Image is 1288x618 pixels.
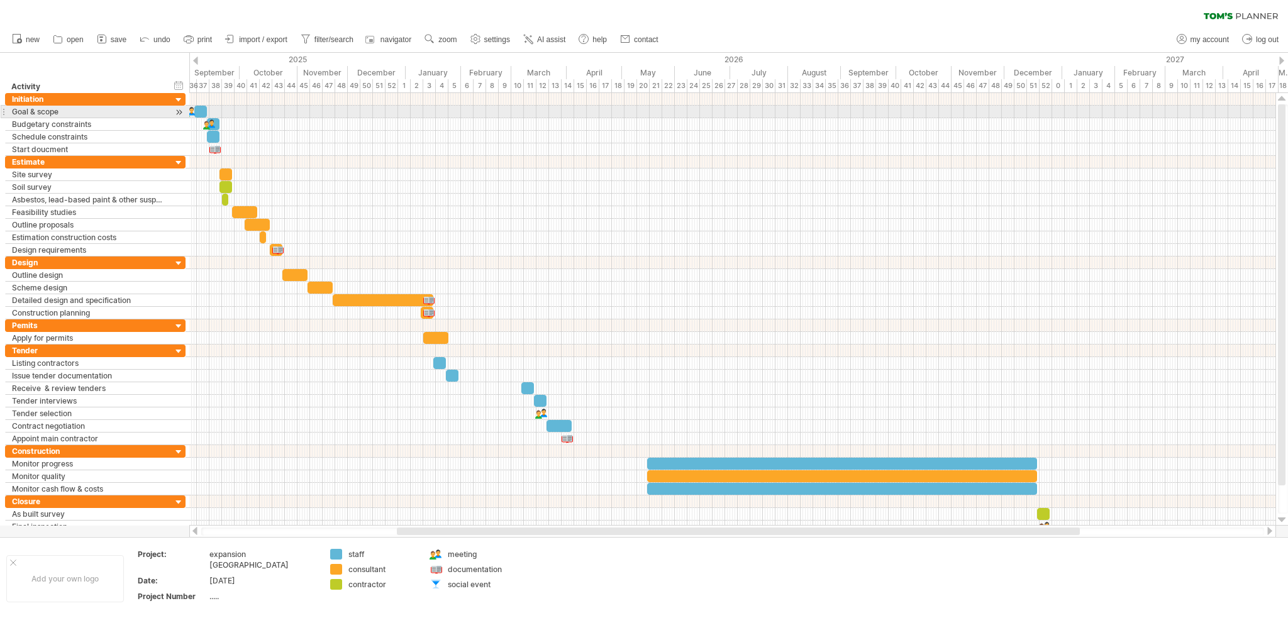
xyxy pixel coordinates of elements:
[348,66,406,79] div: December 2025
[788,79,801,92] div: 32
[348,79,360,92] div: 49
[12,181,165,193] div: Soil survey
[1191,79,1203,92] div: 11
[977,79,989,92] div: 47
[926,79,939,92] div: 43
[138,549,207,560] div: Project:
[914,79,926,92] div: 42
[1077,79,1090,92] div: 2
[94,31,130,48] a: save
[461,66,511,79] div: February 2026
[406,53,1062,66] div: 2026
[448,564,516,575] div: documentation
[12,319,165,331] div: Pemits
[12,168,165,180] div: Site survey
[1253,79,1266,92] div: 16
[138,591,207,602] div: Project Number
[335,79,348,92] div: 48
[1191,35,1229,44] span: my account
[209,575,315,586] div: [DATE]
[562,79,574,92] div: 14
[939,79,952,92] div: 44
[750,79,763,92] div: 29
[12,282,165,294] div: Scheme design
[1065,79,1077,92] div: 1
[12,294,165,306] div: Detailed design and specification
[1128,79,1140,92] div: 6
[1004,66,1062,79] div: December 2026
[436,79,448,92] div: 4
[675,66,730,79] div: June 2026
[222,31,291,48] a: import / export
[12,521,165,532] div: Final inspection
[1115,79,1128,92] div: 5
[1256,35,1279,44] span: log out
[599,79,612,92] div: 17
[386,79,398,92] div: 52
[323,79,335,92] div: 47
[12,370,165,382] div: Issue tender documentation
[713,79,725,92] div: 26
[650,79,662,92] div: 21
[240,66,297,79] div: October 2025
[952,66,1004,79] div: November 2026
[549,79,562,92] div: 13
[285,79,297,92] div: 44
[901,79,914,92] div: 41
[12,106,165,118] div: Goal & scope
[310,79,323,92] div: 46
[26,35,40,44] span: new
[12,407,165,419] div: Tender selection
[406,66,461,79] div: January 2026
[896,66,952,79] div: October 2026
[1178,79,1191,92] div: 10
[574,79,587,92] div: 15
[153,35,170,44] span: undo
[12,244,165,256] div: Design requirements
[1239,31,1282,48] a: log out
[1203,79,1216,92] div: 12
[6,555,124,602] div: Add your own logo
[12,382,165,394] div: Receive & review tenders
[1228,79,1241,92] div: 14
[1102,79,1115,92] div: 4
[763,79,775,92] div: 30
[314,35,353,44] span: filter/search
[411,79,423,92] div: 2
[730,66,788,79] div: July 2026
[617,31,662,48] a: contact
[12,420,165,432] div: Contract negotiation
[1140,79,1153,92] div: 7
[1014,79,1027,92] div: 50
[788,66,841,79] div: August 2026
[964,79,977,92] div: 46
[484,35,510,44] span: settings
[11,80,165,93] div: Activity
[725,79,738,92] div: 27
[12,143,165,155] div: Start doucment
[12,445,165,457] div: Construction
[536,79,549,92] div: 12
[1027,79,1040,92] div: 51
[1115,66,1165,79] div: February 2027
[12,93,165,105] div: Initiation
[197,35,212,44] span: print
[524,79,536,92] div: 11
[587,79,599,92] div: 16
[421,31,460,48] a: zoom
[1216,79,1228,92] div: 13
[622,66,675,79] div: May 2026
[675,79,687,92] div: 23
[297,79,310,92] div: 45
[12,470,165,482] div: Monitor quality
[12,194,165,206] div: Asbestos, lead-based paint & other suspect materials
[423,79,436,92] div: 3
[12,118,165,130] div: Budgetary constraints
[448,579,516,590] div: social event
[12,483,165,495] div: Monitor cash flow & costs
[12,433,165,444] div: Appoint main contractor
[348,564,417,575] div: consultant
[9,31,43,48] a: new
[448,549,516,560] div: meeting
[12,357,165,369] div: Listing contractors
